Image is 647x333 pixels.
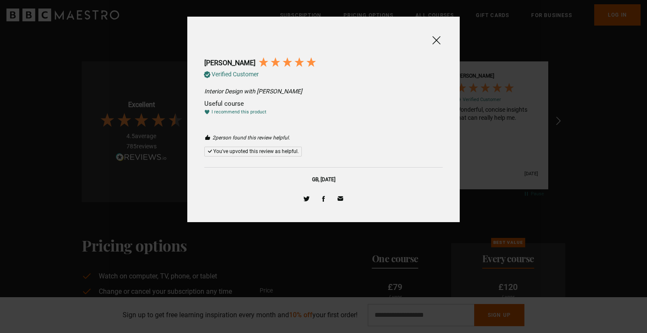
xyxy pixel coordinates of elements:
div: You've upvoted this review as helpful. [213,148,299,155]
div: Useful course [204,99,443,108]
span: Close [431,35,441,46]
a: Share via Email [334,192,347,205]
div: Verified Customer [212,70,259,79]
span: person found this review helpful. [212,135,290,141]
span: Share on Facebook [320,195,327,203]
div: I recommend this product [212,109,266,115]
div: GB, [DATE] [204,176,443,183]
span: Share on Twitter [303,195,310,203]
span: Interior Design with [PERSON_NAME] [204,88,302,95]
div: [PERSON_NAME] [204,58,255,68]
span: 2 [212,135,215,141]
div: 5 Stars [258,56,317,68]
